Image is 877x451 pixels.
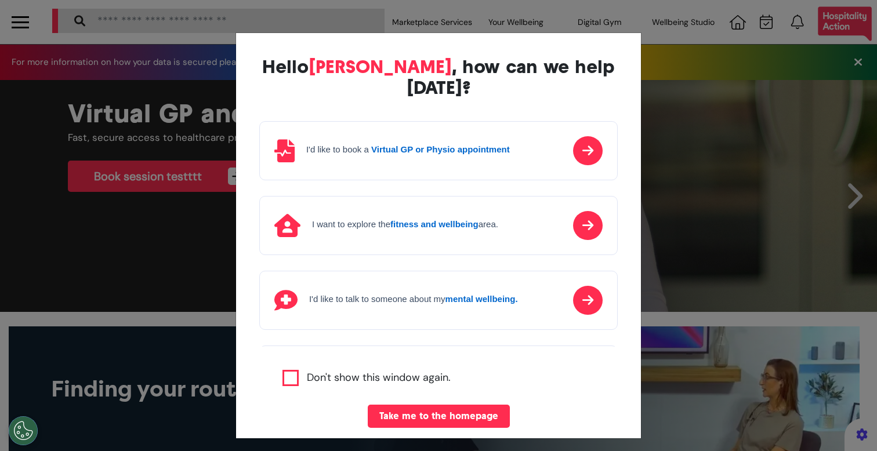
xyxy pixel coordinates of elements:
[368,405,510,428] button: Take me to the homepage
[9,416,38,445] button: Open Preferences
[312,219,498,230] h4: I want to explore the area.
[371,144,510,154] strong: Virtual GP or Physio appointment
[445,294,518,304] strong: mental wellbeing.
[309,56,452,78] span: [PERSON_NAME]
[282,370,299,386] input: Agree to privacy policy
[309,294,518,304] h4: I'd like to talk to someone about my
[307,370,451,386] label: Don't show this window again.
[306,144,510,155] h4: I'd like to book a
[390,219,479,229] strong: fitness and wellbeing
[259,56,618,98] div: Hello , how can we help [DATE]?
